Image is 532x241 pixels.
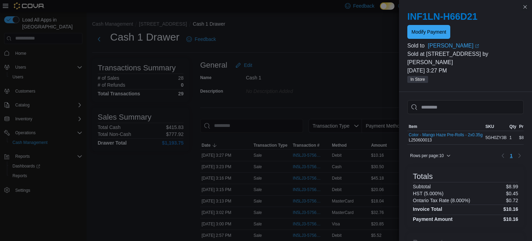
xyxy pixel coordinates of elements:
[407,100,524,114] input: This is a search bar. As you type, the results lower in the page will automatically filter.
[413,198,470,203] h6: Ontario Tax Rate (8.000%)
[409,132,482,137] button: Color - Mango Haze Pre-Rolls - 2x0.35g
[521,3,529,11] button: Close this dialog
[407,67,524,75] p: [DATE] 3:27 PM
[499,150,524,161] nav: Pagination for table: MemoryTable from EuiInMemoryTable
[407,11,524,22] h2: INF1LN-H66D21
[407,152,453,160] button: Rows per page:10
[413,216,453,222] h4: Payment Amount
[503,216,518,222] h4: $10.16
[506,184,518,189] p: $8.99
[507,150,515,161] button: Page 1 of 1
[413,172,433,181] h3: Totals
[508,122,518,131] button: Qty
[485,135,506,140] span: 5GH0ZY3B
[407,122,484,131] button: Item
[518,134,531,142] div: $8.99
[503,206,518,212] h4: $10.16
[428,42,524,50] a: [PERSON_NAME]External link
[508,134,518,142] div: 1
[413,206,442,212] h4: Invoice Total
[475,44,479,48] svg: External link
[518,122,531,131] button: Price
[413,184,431,189] h6: Subtotal
[407,25,450,39] button: Modify Payment
[409,124,417,129] span: Item
[510,152,513,159] span: 1
[507,150,515,161] ul: Pagination for table: MemoryTable from EuiInMemoryTable
[515,152,524,160] button: Next page
[485,124,494,129] span: SKU
[410,153,444,158] span: Rows per page : 10
[484,122,508,131] button: SKU
[506,191,518,196] p: $0.45
[407,50,524,67] p: Sold at [STREET_ADDRESS] by [PERSON_NAME]
[506,198,518,203] p: $0.72
[413,191,443,196] h6: HST (5.000%)
[409,132,482,143] div: L250600013
[519,124,529,129] span: Price
[509,124,516,129] span: Qty
[407,76,428,83] span: In Store
[499,152,507,160] button: Previous page
[411,28,446,35] span: Modify Payment
[410,76,425,83] span: In Store
[407,42,426,50] div: Sold to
